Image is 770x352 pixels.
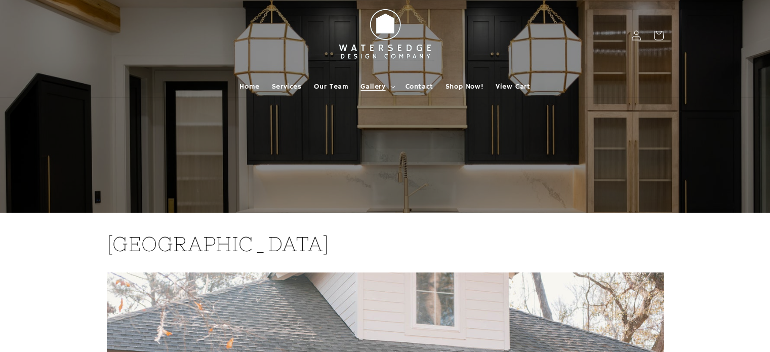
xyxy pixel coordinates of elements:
[399,76,439,97] a: Contact
[354,76,399,97] summary: Gallery
[360,82,385,91] span: Gallery
[490,76,536,97] a: View Cart
[445,82,483,91] span: Shop Now!
[406,82,433,91] span: Contact
[439,76,490,97] a: Shop Now!
[314,82,349,91] span: Our Team
[272,82,302,91] span: Services
[107,231,664,257] h2: [GEOGRAPHIC_DATA]
[308,76,355,97] a: Our Team
[330,4,441,67] img: Watersedge Design Co
[496,82,530,91] span: View Cart
[239,82,259,91] span: Home
[266,76,308,97] a: Services
[233,76,265,97] a: Home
